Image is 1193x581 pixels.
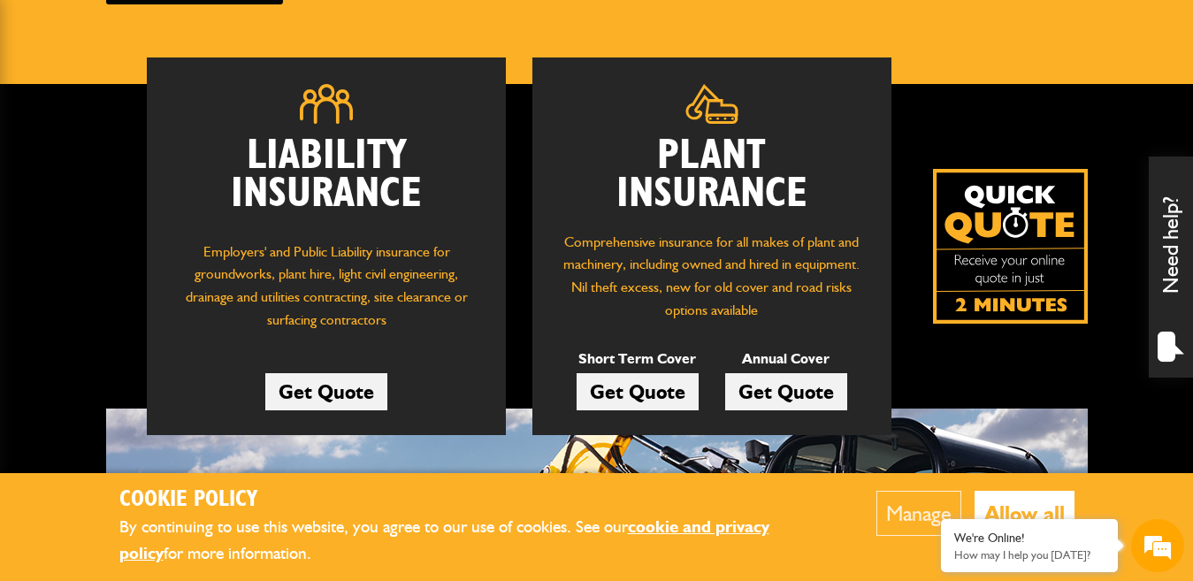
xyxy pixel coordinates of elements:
[876,491,961,536] button: Manage
[173,137,479,223] h2: Liability Insurance
[92,99,297,122] div: Chat with us now
[559,231,865,321] p: Comprehensive insurance for all makes of plant and machinery, including owned and hired in equipm...
[577,348,699,371] p: Short Term Cover
[725,373,847,410] a: Get Quote
[954,548,1105,562] p: How may I help you today?
[30,98,74,123] img: d_20077148190_company_1631870298795_20077148190
[173,241,479,340] p: Employers' and Public Liability insurance for groundworks, plant hire, light civil engineering, d...
[725,348,847,371] p: Annual Cover
[1149,157,1193,378] div: Need help?
[265,373,387,410] a: Get Quote
[119,514,822,568] p: By continuing to use this website, you agree to our use of cookies. See our for more information.
[933,169,1088,324] a: Get your insurance quote isn just 2-minutes
[23,216,323,255] input: Enter your email address
[23,268,323,307] input: Enter your phone number
[23,164,323,203] input: Enter your last name
[559,137,865,213] h2: Plant Insurance
[119,516,769,564] a: cookie and privacy policy
[23,320,323,437] textarea: Type your message and hit 'Enter'
[933,169,1088,324] img: Quick Quote
[241,452,321,476] em: Start Chat
[119,486,822,514] h2: Cookie Policy
[954,531,1105,546] div: We're Online!
[577,373,699,410] a: Get Quote
[290,9,333,51] div: Minimize live chat window
[975,491,1074,536] button: Allow all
